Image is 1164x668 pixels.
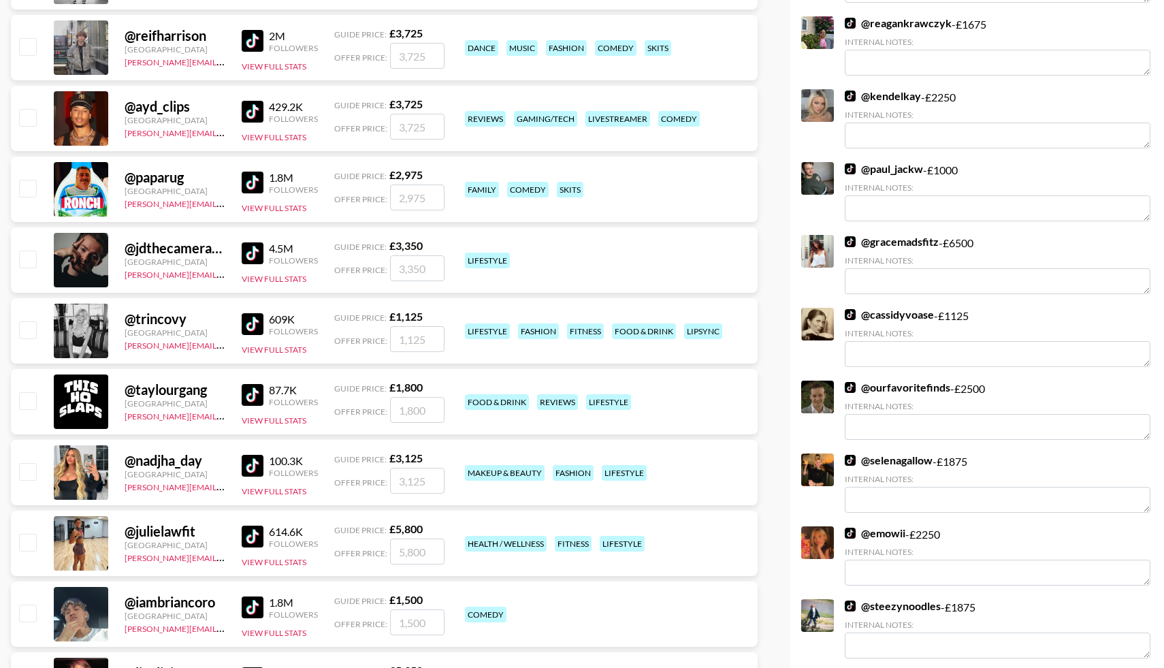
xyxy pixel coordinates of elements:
[334,313,387,323] span: Guide Price:
[465,323,510,339] div: lifestyle
[125,169,225,186] div: @ paparug
[845,16,952,30] a: @reagankrawczyk
[845,163,856,174] img: TikTok
[269,29,318,43] div: 2M
[389,27,423,39] strong: £ 3,725
[389,381,423,394] strong: £ 1,800
[269,454,318,468] div: 100.3K
[518,323,559,339] div: fashion
[334,477,387,488] span: Offer Price:
[334,194,387,204] span: Offer Price:
[242,313,263,335] img: TikTok
[845,235,1150,294] div: - £ 6500
[269,43,318,53] div: Followers
[334,454,387,464] span: Guide Price:
[242,101,263,123] img: TikTok
[125,594,225,611] div: @ iambriancoro
[585,111,650,127] div: livestreamer
[242,345,306,355] button: View Full Stats
[334,407,387,417] span: Offer Price:
[242,384,263,406] img: TikTok
[845,89,1150,148] div: - £ 2250
[242,61,306,71] button: View Full Stats
[242,172,263,193] img: TikTok
[845,309,856,320] img: TikTok
[269,596,318,609] div: 1.8M
[845,37,1150,47] div: Internal Notes:
[242,203,306,213] button: View Full Stats
[269,171,318,185] div: 1.8M
[334,100,387,110] span: Guide Price:
[845,474,1150,484] div: Internal Notes:
[269,185,318,195] div: Followers
[269,242,318,255] div: 4.5M
[334,29,387,39] span: Guide Price:
[390,43,444,69] input: 3,725
[645,40,671,56] div: skits
[507,182,549,197] div: comedy
[242,526,263,547] img: TikTok
[845,601,856,611] img: TikTok
[125,409,326,422] a: [PERSON_NAME][EMAIL_ADDRESS][DOMAIN_NAME]
[845,526,905,540] a: @emowii
[125,550,326,563] a: [PERSON_NAME][EMAIL_ADDRESS][DOMAIN_NAME]
[334,265,387,275] span: Offer Price:
[269,383,318,397] div: 87.7K
[125,398,225,409] div: [GEOGRAPHIC_DATA]
[845,526,1150,586] div: - £ 2250
[125,479,326,492] a: [PERSON_NAME][EMAIL_ADDRESS][DOMAIN_NAME]
[845,308,1150,367] div: - £ 1125
[269,609,318,620] div: Followers
[390,539,444,564] input: 5,800
[845,235,939,249] a: @gracemadsfitz
[389,451,423,464] strong: £ 3,125
[269,468,318,478] div: Followers
[125,257,225,267] div: [GEOGRAPHIC_DATA]
[465,536,547,552] div: health / wellness
[845,599,1150,658] div: - £ 1875
[465,40,498,56] div: dance
[334,123,387,133] span: Offer Price:
[845,454,1150,513] div: - £ 1875
[390,609,444,635] input: 1,500
[684,323,722,339] div: lipsync
[269,326,318,336] div: Followers
[546,40,587,56] div: fashion
[269,525,318,539] div: 614.6K
[125,540,225,550] div: [GEOGRAPHIC_DATA]
[125,469,225,479] div: [GEOGRAPHIC_DATA]
[845,18,856,29] img: TikTok
[845,236,856,247] img: TikTok
[389,168,423,181] strong: £ 2,975
[600,536,645,552] div: lifestyle
[334,242,387,252] span: Guide Price:
[465,182,499,197] div: family
[555,536,592,552] div: fitness
[334,52,387,63] span: Offer Price:
[553,465,594,481] div: fashion
[602,465,647,481] div: lifestyle
[845,255,1150,266] div: Internal Notes:
[125,328,225,338] div: [GEOGRAPHIC_DATA]
[514,111,577,127] div: gaming/tech
[845,162,1150,221] div: - £ 1000
[465,111,506,127] div: reviews
[242,242,263,264] img: TikTok
[845,91,856,101] img: TikTok
[242,486,306,496] button: View Full Stats
[586,394,631,410] div: lifestyle
[269,539,318,549] div: Followers
[269,313,318,326] div: 609K
[125,115,225,125] div: [GEOGRAPHIC_DATA]
[389,310,423,323] strong: £ 1,125
[465,253,510,268] div: lifestyle
[125,338,326,351] a: [PERSON_NAME][EMAIL_ADDRESS][DOMAIN_NAME]
[242,455,263,477] img: TikTok
[845,382,856,393] img: TikTok
[658,111,700,127] div: comedy
[390,114,444,140] input: 3,725
[390,185,444,210] input: 2,975
[125,186,225,196] div: [GEOGRAPHIC_DATA]
[125,621,326,634] a: [PERSON_NAME][EMAIL_ADDRESS][DOMAIN_NAME]
[390,255,444,281] input: 3,350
